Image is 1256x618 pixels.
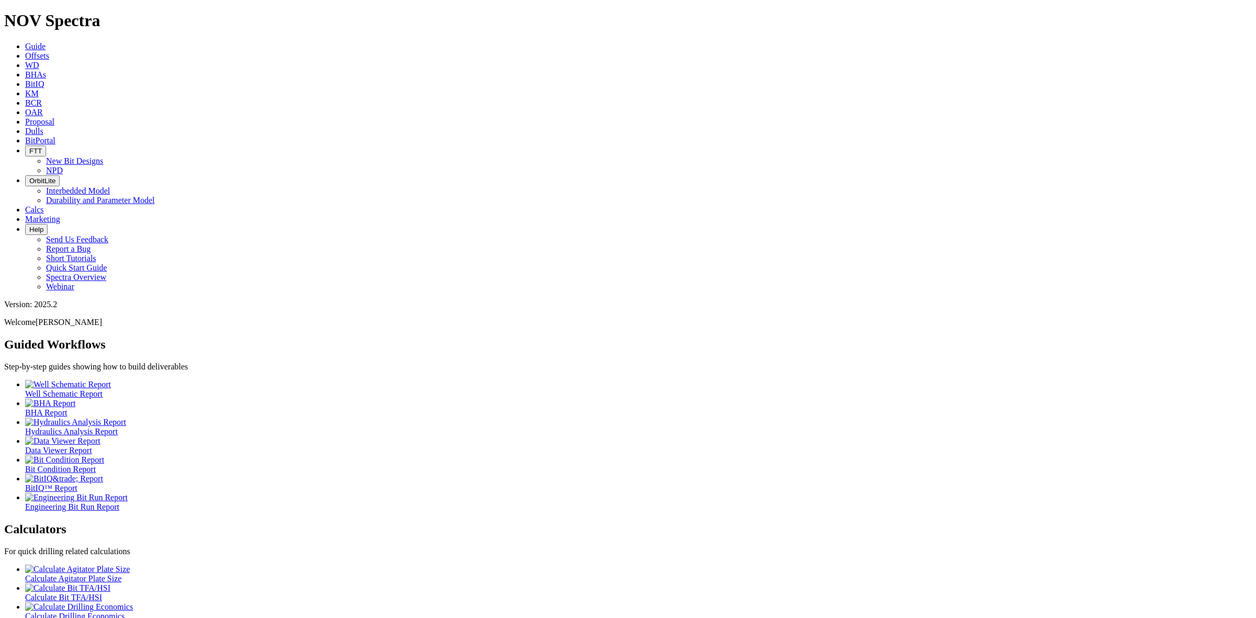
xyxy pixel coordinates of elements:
span: FTT [29,147,42,155]
a: BitPortal [25,136,55,145]
img: BHA Report [25,399,75,408]
p: Step-by-step guides showing how to build deliverables [4,362,1252,372]
span: [PERSON_NAME] [36,318,102,327]
p: For quick drilling related calculations [4,547,1252,556]
a: KM [25,89,39,98]
a: Offsets [25,51,49,60]
img: Calculate Bit TFA/HSI [25,583,110,593]
a: OAR [25,108,43,117]
div: Version: 2025.2 [4,300,1252,309]
a: Bit Condition Report Bit Condition Report [25,455,1252,474]
button: OrbitLite [25,175,60,186]
a: Well Schematic Report Well Schematic Report [25,380,1252,398]
button: Help [25,224,48,235]
img: Bit Condition Report [25,455,104,465]
button: FTT [25,145,46,156]
a: Guide [25,42,46,51]
a: BitIQ [25,80,44,88]
a: Calculate Agitator Plate Size Calculate Agitator Plate Size [25,565,1252,583]
span: Help [29,226,43,233]
a: New Bit Designs [46,156,103,165]
a: Calculate Bit TFA/HSI Calculate Bit TFA/HSI [25,583,1252,602]
h1: NOV Spectra [4,11,1252,30]
a: Quick Start Guide [46,263,107,272]
a: Webinar [46,282,74,291]
a: WD [25,61,39,70]
span: BHA Report [25,408,67,417]
a: Engineering Bit Run Report Engineering Bit Run Report [25,493,1252,511]
span: Hydraulics Analysis Report [25,427,118,436]
a: Short Tutorials [46,254,96,263]
a: Interbedded Model [46,186,110,195]
h2: Guided Workflows [4,338,1252,352]
img: Engineering Bit Run Report [25,493,128,502]
a: Report a Bug [46,244,91,253]
img: Data Viewer Report [25,436,100,446]
a: NPD [46,166,63,175]
a: Spectra Overview [46,273,106,282]
a: Calcs [25,205,44,214]
span: Engineering Bit Run Report [25,502,119,511]
span: Well Schematic Report [25,389,103,398]
p: Welcome [4,318,1252,327]
img: Hydraulics Analysis Report [25,418,126,427]
a: Data Viewer Report Data Viewer Report [25,436,1252,455]
a: Send Us Feedback [46,235,108,244]
span: Data Viewer Report [25,446,92,455]
span: OrbitLite [29,177,55,185]
span: BitIQ™ Report [25,484,77,492]
img: Calculate Agitator Plate Size [25,565,130,574]
a: Proposal [25,117,54,126]
img: BitIQ&trade; Report [25,474,103,484]
a: BitIQ&trade; Report BitIQ™ Report [25,474,1252,492]
a: Dulls [25,127,43,136]
img: Calculate Drilling Economics [25,602,133,612]
a: BHA Report BHA Report [25,399,1252,417]
a: BCR [25,98,42,107]
span: Bit Condition Report [25,465,96,474]
a: Marketing [25,215,60,223]
a: Hydraulics Analysis Report Hydraulics Analysis Report [25,418,1252,436]
img: Well Schematic Report [25,380,111,389]
a: Durability and Parameter Model [46,196,155,205]
h2: Calculators [4,522,1252,536]
a: BHAs [25,70,46,79]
